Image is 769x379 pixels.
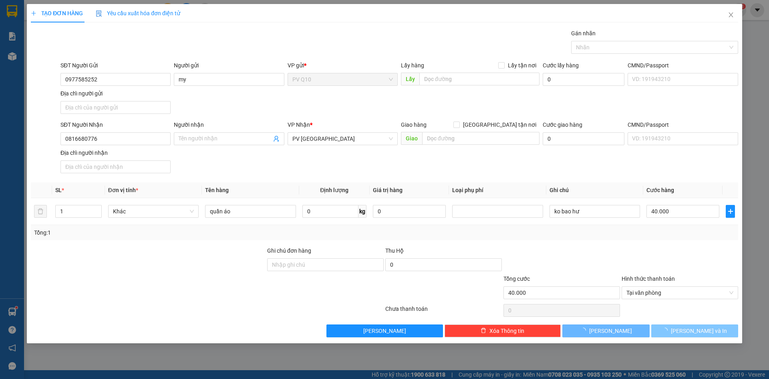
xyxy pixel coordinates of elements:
span: SL [55,187,62,193]
label: Cước lấy hàng [543,62,579,69]
input: Địa chỉ của người gửi [60,101,171,114]
label: Gán nhãn [571,30,596,36]
span: TẠO ĐƠN HÀNG [31,10,83,16]
label: Cước giao hàng [543,122,582,128]
span: Tên hàng [205,187,229,193]
img: logo.jpg [10,10,50,50]
button: [PERSON_NAME] [562,324,649,337]
input: Dọc đường [422,132,540,145]
li: Hotline: 1900 8153 [75,30,335,40]
span: Giao hàng [401,122,427,128]
span: user-add [273,136,280,142]
input: Địa chỉ của người nhận [60,160,171,173]
span: [GEOGRAPHIC_DATA] tận nơi [460,120,540,129]
span: Lấy [401,73,419,85]
div: VP gửi [288,61,398,70]
span: [PERSON_NAME] [589,326,632,335]
span: Định lượng [320,187,348,193]
div: Chưa thanh toán [384,304,503,318]
li: [STREET_ADDRESS][PERSON_NAME]. [GEOGRAPHIC_DATA], Tỉnh [GEOGRAPHIC_DATA] [75,20,335,30]
input: VD: Bàn, Ghế [205,205,296,218]
div: SĐT Người Gửi [60,61,171,70]
span: Đơn vị tính [108,187,138,193]
span: plus [31,10,36,16]
div: SĐT Người Nhận [60,120,171,129]
div: CMND/Passport [628,61,738,70]
div: Người nhận [174,120,284,129]
div: Địa chỉ người nhận [60,148,171,157]
input: Ghi chú đơn hàng [267,258,384,271]
input: 0 [373,205,446,218]
span: Giá trị hàng [373,187,403,193]
span: VP Nhận [288,122,310,128]
span: [PERSON_NAME] [363,326,406,335]
span: PV Q10 [292,73,393,85]
span: Tổng cước [503,276,530,282]
b: GỬI : PV Q10 [10,58,74,71]
span: Giao [401,132,422,145]
button: deleteXóa Thông tin [445,324,561,337]
button: [PERSON_NAME] [326,324,443,337]
span: Cước hàng [646,187,674,193]
span: Yêu cầu xuất hóa đơn điện tử [96,10,180,16]
th: Ghi chú [546,182,643,198]
span: loading [580,328,589,333]
input: Cước lấy hàng [543,73,624,86]
span: close [728,12,734,18]
button: Close [720,4,742,26]
img: icon [96,10,102,17]
button: delete [34,205,47,218]
span: loading [662,328,671,333]
input: Dọc đường [419,73,540,85]
div: CMND/Passport [628,120,738,129]
span: Lấy hàng [401,62,424,69]
button: plus [726,205,735,218]
input: Ghi Chú [550,205,640,218]
span: delete [481,328,486,334]
div: Người gửi [174,61,284,70]
span: kg [358,205,366,218]
div: Địa chỉ người gửi [60,89,171,98]
span: plus [726,208,734,215]
label: Ghi chú đơn hàng [267,247,311,254]
label: Hình thức thanh toán [622,276,675,282]
span: Xóa Thông tin [489,326,524,335]
input: Cước giao hàng [543,132,624,145]
span: Khác [113,205,194,217]
span: Lấy tận nơi [505,61,540,70]
th: Loại phụ phí [449,182,546,198]
span: Tại văn phòng [626,287,733,299]
div: Tổng: 1 [34,228,297,237]
span: Thu Hộ [385,247,404,254]
button: [PERSON_NAME] và In [651,324,738,337]
span: PV Tây Ninh [292,133,393,145]
span: [PERSON_NAME] và In [671,326,727,335]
